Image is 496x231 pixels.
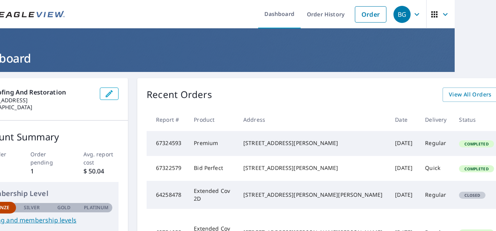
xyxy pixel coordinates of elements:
p: Platinum [84,204,108,211]
p: Order pending [30,150,66,166]
a: Order [355,6,386,23]
th: Report # [147,108,188,131]
th: Delivery [419,108,453,131]
span: Completed [460,166,493,171]
div: [STREET_ADDRESS][PERSON_NAME] [243,139,383,147]
td: 67324593 [147,131,188,156]
td: Quick [419,156,453,181]
td: Regular [419,181,453,209]
th: Product [188,108,237,131]
th: Address [237,108,389,131]
td: [DATE] [389,181,419,209]
div: [STREET_ADDRESS][PERSON_NAME][PERSON_NAME] [243,191,383,199]
span: Completed [460,141,493,147]
th: Date [389,108,419,131]
span: View All Orders [449,90,492,100]
p: Gold [57,204,71,211]
td: Bid Perfect [188,156,237,181]
p: Silver [24,204,40,211]
div: BG [393,6,411,23]
td: 67322579 [147,156,188,181]
td: Extended Cov 2D [188,181,237,209]
p: Recent Orders [147,87,212,102]
td: Regular [419,131,453,156]
td: [DATE] [389,156,419,181]
td: Premium [188,131,237,156]
td: [DATE] [389,131,419,156]
p: 1 [30,166,66,176]
p: $ 50.04 [83,166,119,176]
td: 64258478 [147,181,188,209]
p: Avg. report cost [83,150,119,166]
div: [STREET_ADDRESS][PERSON_NAME] [243,164,383,172]
span: Closed [460,192,485,198]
